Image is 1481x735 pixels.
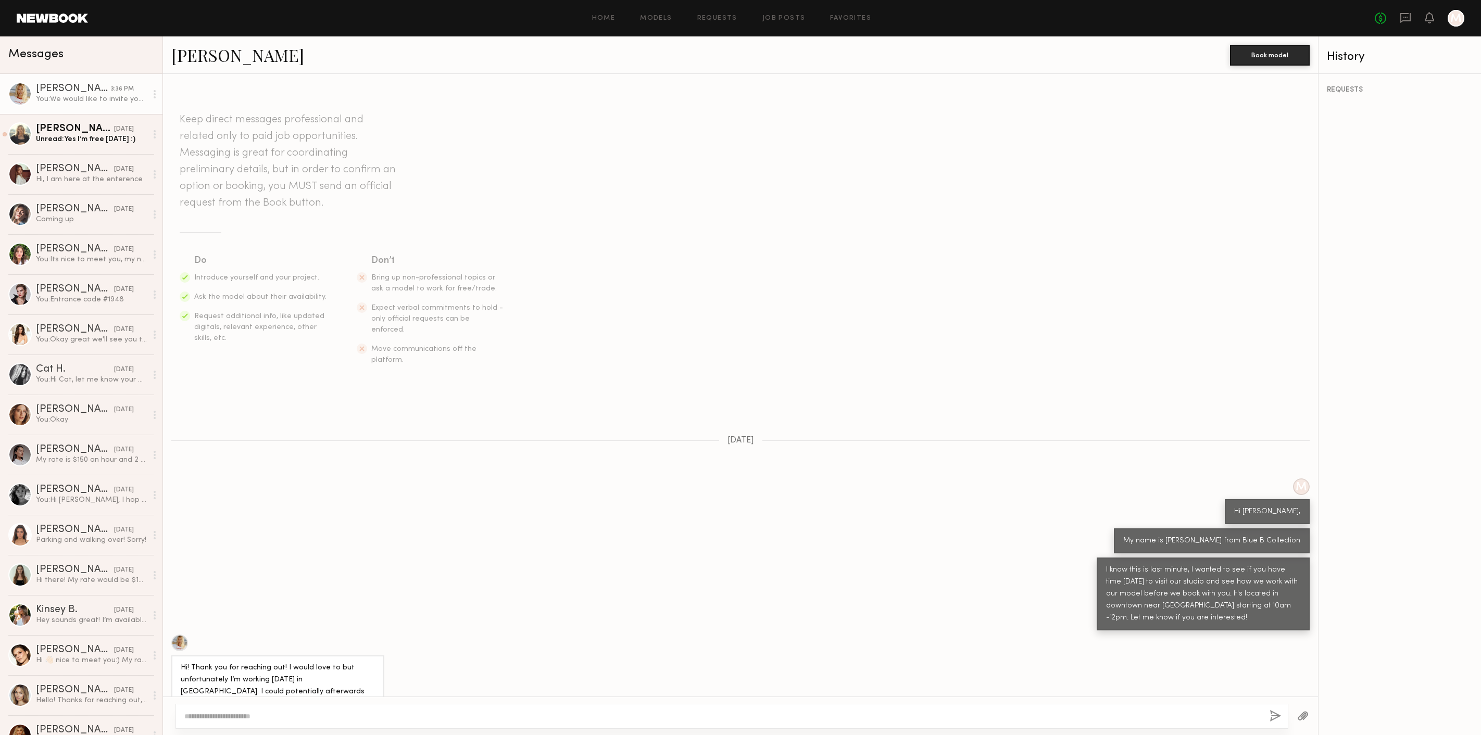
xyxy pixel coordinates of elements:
div: Hi [PERSON_NAME], [1234,506,1300,518]
a: Requests [697,15,737,22]
div: [DATE] [114,164,134,174]
div: [PERSON_NAME] [36,124,114,134]
a: Models [640,15,672,22]
span: Move communications off the platform. [371,346,476,363]
div: You: Hi [PERSON_NAME], I hop you are well :) I just wanted to see if your available [DATE] (5/20)... [36,495,147,505]
div: [PERSON_NAME] [36,485,114,495]
div: Cat H. [36,364,114,375]
div: You: Entrance code #1948 [36,295,147,305]
div: You: Okay [36,415,147,425]
div: My name is [PERSON_NAME] from Blue B Collection [1123,535,1300,547]
div: [PERSON_NAME] [36,525,114,535]
div: [DATE] [114,485,134,495]
div: Do [194,254,328,268]
div: Parking and walking over! Sorry! [36,535,147,545]
div: [PERSON_NAME] [36,685,114,695]
div: Unread: Yes I’m free [DATE] :) [36,134,147,144]
span: Expect verbal commitments to hold - only official requests can be enforced. [371,305,503,333]
div: 3:36 PM [111,84,134,94]
div: You: We would like to invite you 9/25 for a test shoot for one hr, please let me know if you have... [36,94,147,104]
div: [DATE] [114,205,134,214]
div: [DATE] [114,645,134,655]
a: Book model [1230,50,1310,59]
div: [PERSON_NAME] [36,645,114,655]
div: History [1327,51,1473,63]
a: M [1448,10,1464,27]
div: [PERSON_NAME] [36,204,114,214]
div: [DATE] [114,405,134,415]
a: Favorites [830,15,871,22]
div: Hi 👋🏻 nice to meet you:) My rate is 150$ per hour, minimum of two hours. [36,655,147,665]
div: Hi! Thank you for reaching out! I would love to but unfortunately I’m working [DATE] in [GEOGRAPH... [181,662,375,710]
div: Hi there! My rate would be $100/hr after fees so a $200 flat rate. [36,575,147,585]
div: Coming up [36,214,147,224]
div: [DATE] [114,365,134,375]
div: [DATE] [114,325,134,335]
span: Introduce yourself and your project. [194,274,319,281]
span: [DATE] [727,436,754,445]
div: Hi, I am here at the enterence [36,174,147,184]
button: Book model [1230,45,1310,66]
div: [DATE] [114,445,134,455]
div: [PERSON_NAME] [36,284,114,295]
div: [DATE] [114,525,134,535]
div: [DATE] [114,124,134,134]
div: [PERSON_NAME] [36,404,114,415]
div: You: Hi Cat, let me know your availability [36,375,147,385]
a: Home [592,15,616,22]
div: [PERSON_NAME] [36,445,114,455]
div: [DATE] [114,605,134,615]
div: [DATE] [114,686,134,695]
header: Keep direct messages professional and related only to paid job opportunities. Messaging is great ... [180,111,398,211]
div: Kinsey B. [36,605,114,615]
div: [PERSON_NAME] [36,324,114,335]
span: Ask the model about their availability. [194,294,327,300]
a: Job Posts [762,15,806,22]
span: Messages [8,48,64,60]
div: You: Its nice to meet you, my name is [PERSON_NAME] and I am the Head Designer at Blue B Collecti... [36,255,147,264]
div: [PERSON_NAME] [36,565,114,575]
div: [DATE] [114,285,134,295]
a: [PERSON_NAME] [171,44,304,66]
div: [DATE] [114,245,134,255]
div: I know this is last minute, I wanted to see if you have time [DATE] to visit our studio and see h... [1106,564,1300,624]
span: Bring up non-professional topics or ask a model to work for free/trade. [371,274,497,292]
div: My rate is $150 an hour and 2 hours minimum [36,455,147,465]
div: [PERSON_NAME] [36,84,111,94]
div: [PERSON_NAME] [36,164,114,174]
div: Hello! Thanks for reaching out, would love to work with you! My rate would be $150 an hour :) [36,695,147,705]
div: Don’t [371,254,505,268]
div: [PERSON_NAME] [36,244,114,255]
span: Request additional info, like updated digitals, relevant experience, other skills, etc. [194,313,324,341]
div: REQUESTS [1327,86,1473,94]
div: [DATE] [114,565,134,575]
div: Hey sounds great! I’m available [DATE] & [DATE]! My current rate is $120 per hr 😊 [36,615,147,625]
div: You: Okay great we'll see you then [36,335,147,345]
